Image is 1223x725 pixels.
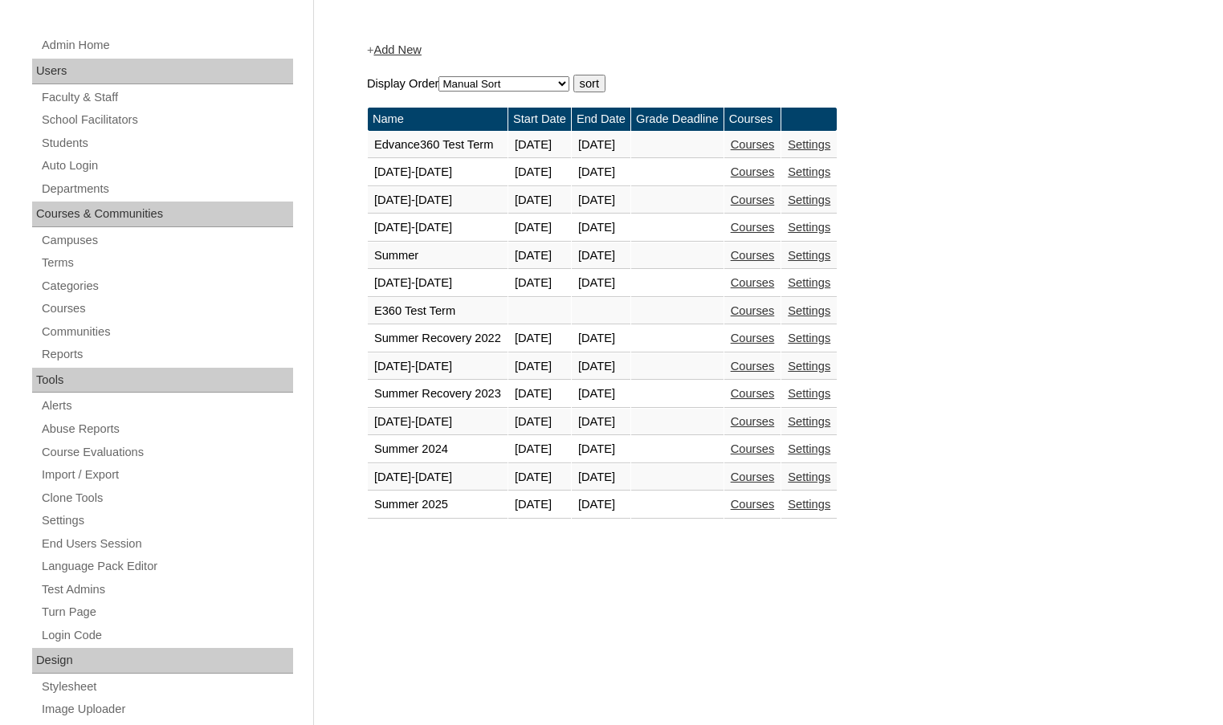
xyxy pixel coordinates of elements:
[731,138,775,151] a: Courses
[788,193,830,206] a: Settings
[731,165,775,178] a: Courses
[40,511,293,531] a: Settings
[788,304,830,317] a: Settings
[508,159,571,186] td: [DATE]
[731,221,775,234] a: Courses
[368,270,508,297] td: [DATE]-[DATE]
[32,648,293,674] div: Design
[508,464,571,491] td: [DATE]
[40,442,293,462] a: Course Evaluations
[368,108,508,131] td: Name
[573,75,605,92] input: sort
[731,249,775,262] a: Courses
[40,580,293,600] a: Test Admins
[368,409,508,436] td: [DATE]-[DATE]
[731,304,775,317] a: Courses
[731,387,775,400] a: Courses
[788,332,830,344] a: Settings
[731,276,775,289] a: Courses
[788,360,830,373] a: Settings
[368,464,508,491] td: [DATE]-[DATE]
[731,470,775,483] a: Courses
[40,602,293,622] a: Turn Page
[508,491,571,519] td: [DATE]
[731,415,775,428] a: Courses
[572,436,630,463] td: [DATE]
[40,488,293,508] a: Clone Tools
[631,108,724,131] td: Grade Deadline
[788,276,830,289] a: Settings
[368,325,508,352] td: Summer Recovery 2022
[40,534,293,554] a: End Users Session
[368,187,508,214] td: [DATE]-[DATE]
[40,322,293,342] a: Communities
[367,75,1162,92] form: Display Order
[572,381,630,408] td: [DATE]
[40,419,293,439] a: Abuse Reports
[40,625,293,646] a: Login Code
[32,368,293,393] div: Tools
[368,491,508,519] td: Summer 2025
[788,442,830,455] a: Settings
[572,187,630,214] td: [DATE]
[40,35,293,55] a: Admin Home
[368,298,508,325] td: E360 Test Term
[572,242,630,270] td: [DATE]
[368,381,508,408] td: Summer Recovery 2023
[508,242,571,270] td: [DATE]
[368,159,508,186] td: [DATE]-[DATE]
[368,436,508,463] td: Summer 2024
[572,464,630,491] td: [DATE]
[40,110,293,130] a: School Facilitators
[788,498,830,511] a: Settings
[788,415,830,428] a: Settings
[572,270,630,297] td: [DATE]
[32,59,293,84] div: Users
[731,332,775,344] a: Courses
[572,214,630,242] td: [DATE]
[40,156,293,176] a: Auto Login
[368,242,508,270] td: Summer
[572,132,630,159] td: [DATE]
[572,325,630,352] td: [DATE]
[788,165,830,178] a: Settings
[368,353,508,381] td: [DATE]-[DATE]
[508,187,571,214] td: [DATE]
[40,677,293,697] a: Stylesheet
[40,396,293,416] a: Alerts
[731,360,775,373] a: Courses
[572,409,630,436] td: [DATE]
[40,88,293,108] a: Faculty & Staff
[508,132,571,159] td: [DATE]
[40,299,293,319] a: Courses
[724,108,781,131] td: Courses
[572,491,630,519] td: [DATE]
[367,42,1162,59] div: +
[508,108,571,131] td: Start Date
[788,138,830,151] a: Settings
[788,221,830,234] a: Settings
[731,193,775,206] a: Courses
[731,442,775,455] a: Courses
[731,498,775,511] a: Courses
[788,470,830,483] a: Settings
[572,353,630,381] td: [DATE]
[40,276,293,296] a: Categories
[40,465,293,485] a: Import / Export
[40,344,293,365] a: Reports
[508,436,571,463] td: [DATE]
[788,249,830,262] a: Settings
[373,43,421,56] a: Add New
[32,202,293,227] div: Courses & Communities
[40,133,293,153] a: Students
[572,159,630,186] td: [DATE]
[40,230,293,250] a: Campuses
[508,353,571,381] td: [DATE]
[40,556,293,576] a: Language Pack Editor
[508,381,571,408] td: [DATE]
[508,325,571,352] td: [DATE]
[368,132,508,159] td: Edvance360 Test Term
[508,409,571,436] td: [DATE]
[40,253,293,273] a: Terms
[572,108,630,131] td: End Date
